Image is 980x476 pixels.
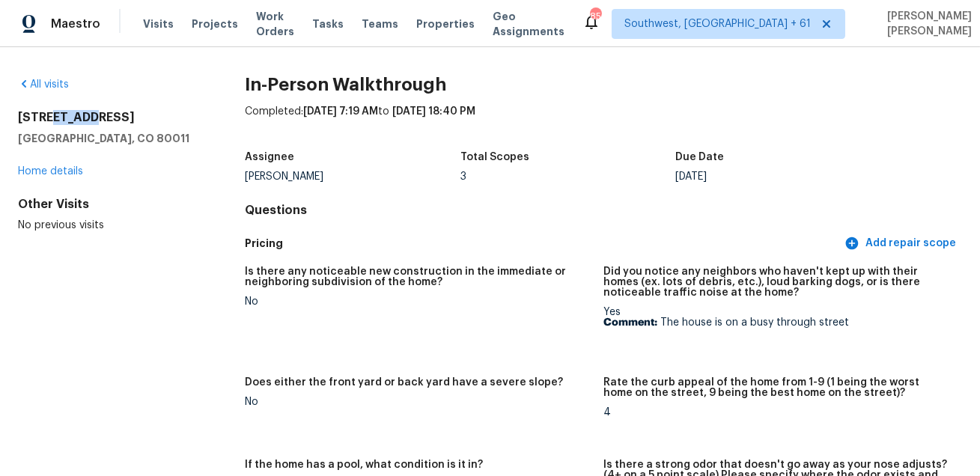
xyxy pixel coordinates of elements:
div: 4 [603,407,950,418]
span: Tasks [312,19,344,29]
h4: Questions [245,203,962,218]
h5: Assignee [245,152,294,162]
h5: Pricing [245,236,841,251]
span: Work Orders [256,9,294,39]
div: 854 [590,9,600,24]
h5: Does either the front yard or back yard have a severe slope? [245,377,563,388]
a: Home details [18,166,83,177]
span: Geo Assignments [493,9,564,39]
span: No previous visits [18,220,104,231]
span: Teams [362,16,398,31]
h5: Is there any noticeable new construction in the immediate or neighboring subdivision of the home? [245,266,591,287]
span: [DATE] 18:40 PM [392,106,475,117]
span: Add repair scope [847,234,956,253]
h2: In-Person Walkthrough [245,77,962,92]
span: Projects [192,16,238,31]
div: No [245,397,591,407]
h5: Total Scopes [460,152,529,162]
button: Add repair scope [841,230,962,257]
h5: Did you notice any neighbors who haven't kept up with their homes (ex. lots of debris, etc.), lou... [603,266,950,298]
span: Maestro [51,16,100,31]
h5: Rate the curb appeal of the home from 1-9 (1 being the worst home on the street, 9 being the best... [603,377,950,398]
a: All visits [18,79,69,90]
h5: Due Date [675,152,724,162]
div: [PERSON_NAME] [245,171,460,182]
h5: [GEOGRAPHIC_DATA], CO 80011 [18,131,197,146]
p: The house is on a busy through street [603,317,950,328]
div: Other Visits [18,197,197,212]
div: Yes [603,307,950,328]
div: No [245,296,591,307]
span: [DATE] 7:19 AM [303,106,378,117]
h2: [STREET_ADDRESS] [18,110,197,125]
span: Southwest, [GEOGRAPHIC_DATA] + 61 [624,16,811,31]
span: Visits [143,16,174,31]
b: Comment: [603,317,657,328]
span: Properties [416,16,475,31]
div: 3 [460,171,675,182]
h5: If the home has a pool, what condition is it in? [245,460,483,470]
div: Completed: to [245,104,962,143]
span: [PERSON_NAME] [PERSON_NAME] [881,9,972,39]
div: [DATE] [675,171,890,182]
